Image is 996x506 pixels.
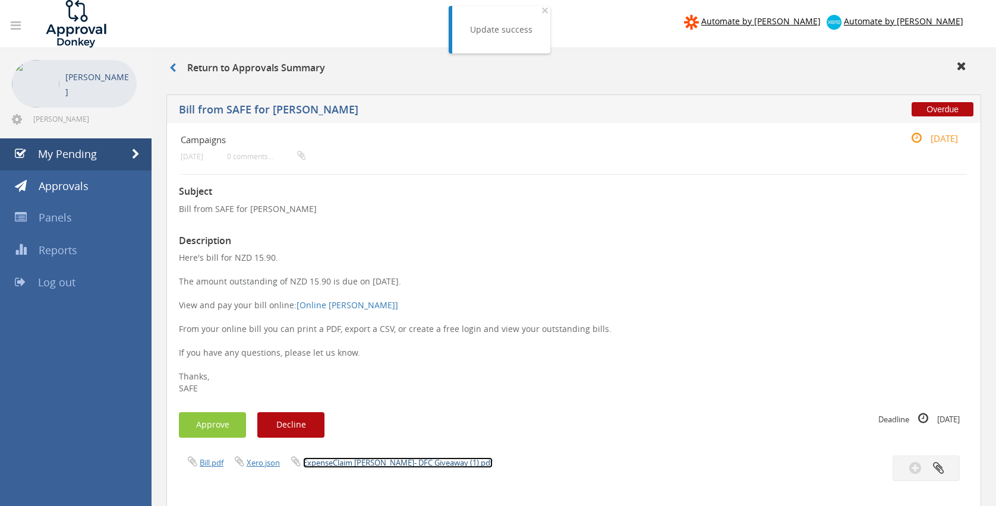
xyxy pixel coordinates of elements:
a: Bill.pdf [200,457,223,468]
span: Overdue [912,102,973,116]
img: zapier-logomark.png [684,15,699,30]
span: Automate by [PERSON_NAME] [701,15,821,27]
a: Xero.json [247,457,280,468]
small: [DATE] [181,152,203,161]
span: Reports [39,243,77,257]
button: Approve [179,412,246,438]
h3: Return to Approvals Summary [169,63,325,74]
span: Log out [38,275,75,289]
p: [PERSON_NAME] [65,69,131,99]
span: Panels [39,210,72,224]
h3: Description [179,236,969,246]
h4: Campaigns [181,135,836,145]
span: Approvals [39,179,89,193]
p: Here's bill for NZD 15.90. The amount outstanding of NZD 15.90 is due on [DATE]. View and pay you... [179,252,969,394]
button: Decline [257,412,324,438]
small: Deadline [DATE] [878,412,960,425]
h3: Subject [179,186,969,197]
a: ExpenseClaim [PERSON_NAME]- DFC Giveaway (1).pdf [303,457,493,468]
small: 0 comments... [227,152,305,161]
span: [PERSON_NAME][EMAIL_ADDRESS][DOMAIN_NAME] [33,114,134,124]
small: [DATE] [899,132,958,145]
h5: Bill from SAFE for [PERSON_NAME] [179,104,734,119]
span: × [541,2,549,18]
div: Update success [470,24,532,36]
img: xero-logo.png [827,15,841,30]
span: My Pending [38,147,97,161]
a: [Online [PERSON_NAME]] [297,299,398,311]
p: Bill from SAFE for [PERSON_NAME] [179,203,969,215]
span: Automate by [PERSON_NAME] [844,15,963,27]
